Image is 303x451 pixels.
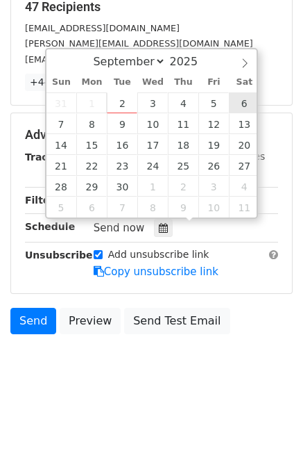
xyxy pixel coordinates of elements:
[107,155,137,176] span: September 23, 2025
[137,134,168,155] span: September 17, 2025
[229,197,259,218] span: October 11, 2025
[107,197,137,218] span: October 7, 2025
[46,92,77,113] span: August 31, 2025
[198,78,229,87] span: Fri
[46,113,77,134] span: September 7, 2025
[168,113,198,134] span: September 11, 2025
[137,176,168,197] span: October 1, 2025
[137,78,168,87] span: Wed
[168,155,198,176] span: September 25, 2025
[46,155,77,176] span: September 21, 2025
[46,78,77,87] span: Sun
[76,78,107,87] span: Mon
[76,134,107,155] span: September 15, 2025
[107,113,137,134] span: September 9, 2025
[107,176,137,197] span: September 30, 2025
[229,92,259,113] span: September 6, 2025
[229,113,259,134] span: September 13, 2025
[168,197,198,218] span: October 9, 2025
[166,55,216,68] input: Year
[46,134,77,155] span: September 14, 2025
[198,155,229,176] span: September 26, 2025
[46,176,77,197] span: September 28, 2025
[60,308,121,334] a: Preview
[25,221,75,232] strong: Schedule
[107,78,137,87] span: Tue
[76,155,107,176] span: September 22, 2025
[198,134,229,155] span: September 19, 2025
[108,247,209,262] label: Add unsubscribe link
[229,176,259,197] span: October 4, 2025
[137,197,168,218] span: October 8, 2025
[229,155,259,176] span: September 27, 2025
[25,195,60,206] strong: Filters
[198,92,229,113] span: September 5, 2025
[25,38,253,49] small: [PERSON_NAME][EMAIL_ADDRESS][DOMAIN_NAME]
[25,54,180,65] small: [EMAIL_ADDRESS][DOMAIN_NAME]
[25,249,93,261] strong: Unsubscribe
[198,176,229,197] span: October 3, 2025
[124,308,230,334] a: Send Test Email
[137,92,168,113] span: September 3, 2025
[234,384,303,451] iframe: Chat Widget
[229,78,259,87] span: Sat
[25,74,83,91] a: +44 more
[168,78,198,87] span: Thu
[76,197,107,218] span: October 6, 2025
[46,197,77,218] span: October 5, 2025
[168,92,198,113] span: September 4, 2025
[137,155,168,176] span: September 24, 2025
[168,176,198,197] span: October 2, 2025
[137,113,168,134] span: September 10, 2025
[25,151,71,163] strong: Tracking
[10,308,56,334] a: Send
[229,134,259,155] span: September 20, 2025
[198,113,229,134] span: September 12, 2025
[94,265,218,278] a: Copy unsubscribe link
[107,92,137,113] span: September 2, 2025
[76,92,107,113] span: September 1, 2025
[198,197,229,218] span: October 10, 2025
[25,127,278,142] h5: Advanced
[94,222,145,234] span: Send now
[76,176,107,197] span: September 29, 2025
[25,23,180,33] small: [EMAIL_ADDRESS][DOMAIN_NAME]
[168,134,198,155] span: September 18, 2025
[76,113,107,134] span: September 8, 2025
[107,134,137,155] span: September 16, 2025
